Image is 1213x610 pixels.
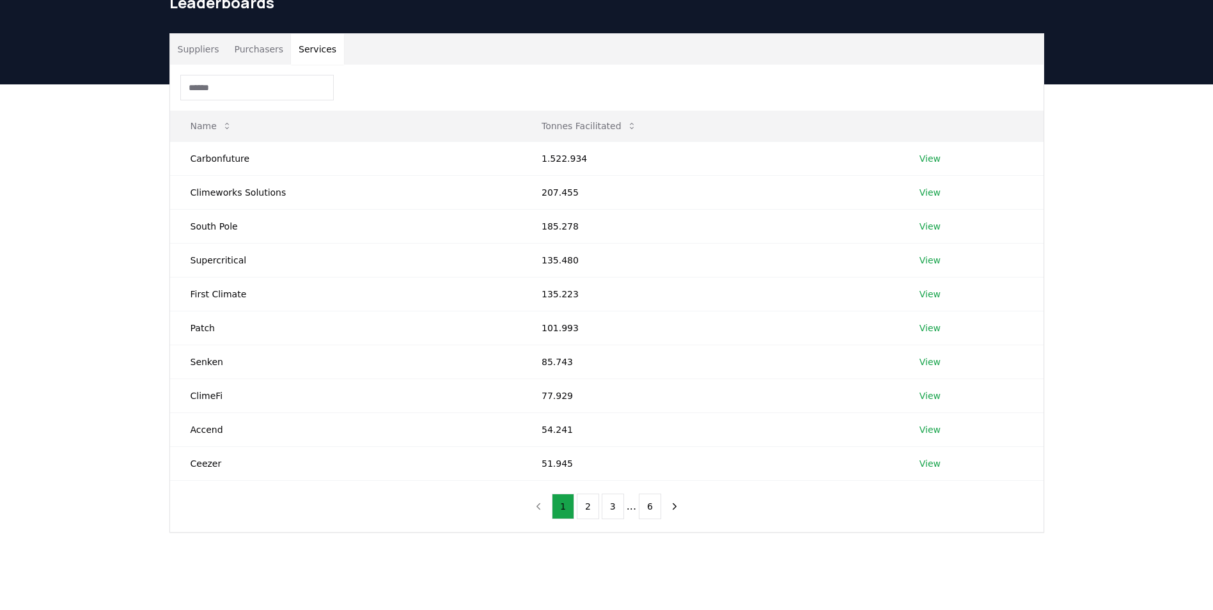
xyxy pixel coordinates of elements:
[920,152,941,165] a: View
[170,209,521,243] td: South Pole
[170,34,227,65] button: Suppliers
[920,220,941,233] a: View
[627,499,636,514] li: ...
[521,345,899,379] td: 85.743
[521,277,899,311] td: 135.223
[552,494,574,519] button: 1
[170,243,521,277] td: Supercritical
[664,494,685,519] button: next page
[521,412,899,446] td: 54.241
[521,379,899,412] td: 77.929
[521,141,899,175] td: 1.522.934
[639,494,661,519] button: 6
[170,446,521,480] td: Ceezer
[291,34,344,65] button: Services
[170,412,521,446] td: Accend
[920,254,941,267] a: View
[170,311,521,345] td: Patch
[170,175,521,209] td: Climeworks Solutions
[226,34,291,65] button: Purchasers
[170,141,521,175] td: Carbonfuture
[170,379,521,412] td: ClimeFi
[170,345,521,379] td: Senken
[920,389,941,402] a: View
[170,277,521,311] td: First Climate
[521,175,899,209] td: 207.455
[521,243,899,277] td: 135.480
[521,209,899,243] td: 185.278
[920,288,941,301] a: View
[521,311,899,345] td: 101.993
[920,457,941,470] a: View
[521,446,899,480] td: 51.945
[920,356,941,368] a: View
[180,113,242,139] button: Name
[602,494,624,519] button: 3
[920,423,941,436] a: View
[920,322,941,334] a: View
[920,186,941,199] a: View
[577,494,599,519] button: 2
[531,113,647,139] button: Tonnes Facilitated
